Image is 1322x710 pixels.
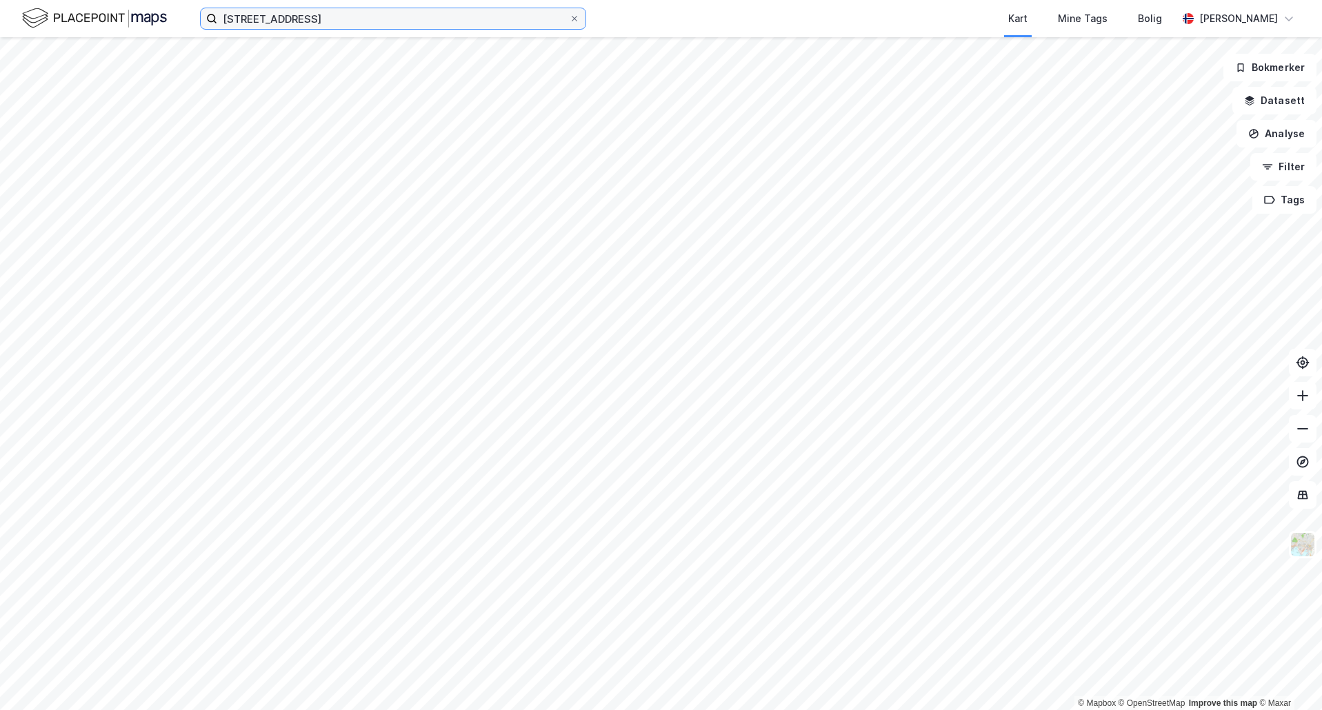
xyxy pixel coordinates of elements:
[1058,10,1108,27] div: Mine Tags
[1189,698,1257,708] a: Improve this map
[1223,54,1316,81] button: Bokmerker
[1232,87,1316,114] button: Datasett
[1078,698,1116,708] a: Mapbox
[1253,644,1322,710] iframe: Chat Widget
[1252,186,1316,214] button: Tags
[1008,10,1028,27] div: Kart
[217,8,569,29] input: Søk på adresse, matrikkel, gårdeiere, leietakere eller personer
[1119,698,1185,708] a: OpenStreetMap
[1290,531,1316,558] img: Z
[1236,120,1316,148] button: Analyse
[1138,10,1162,27] div: Bolig
[1250,153,1316,181] button: Filter
[1199,10,1278,27] div: [PERSON_NAME]
[22,6,167,30] img: logo.f888ab2527a4732fd821a326f86c7f29.svg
